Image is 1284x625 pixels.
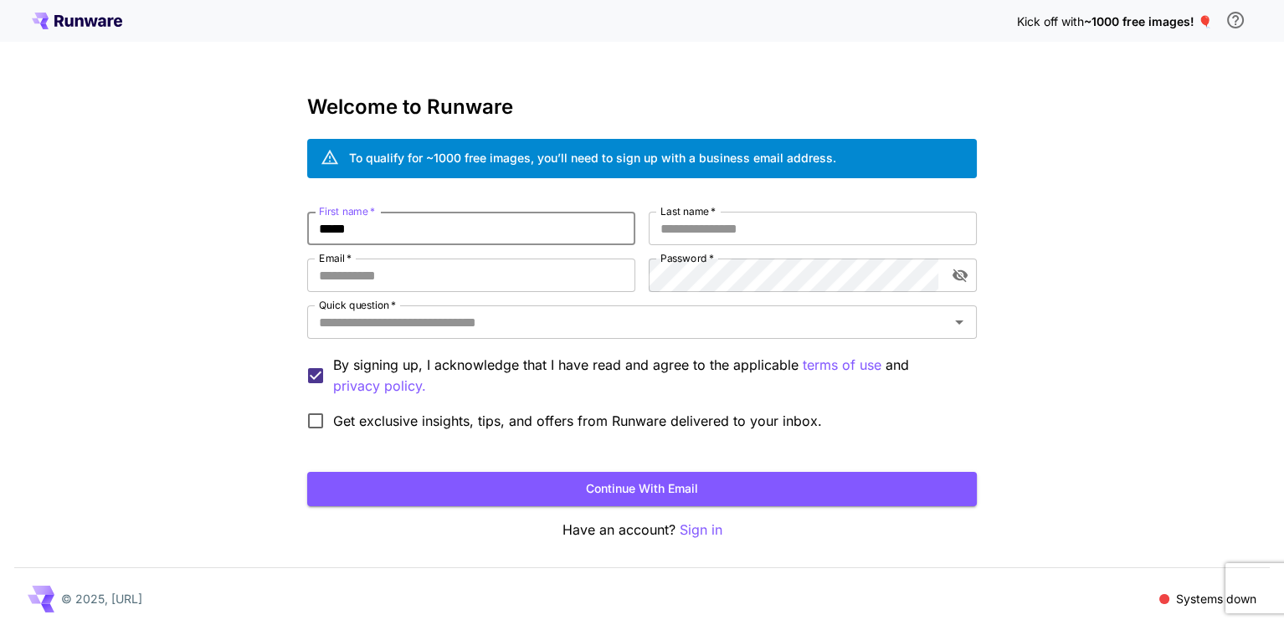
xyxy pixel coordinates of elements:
[307,520,977,540] p: Have an account?
[803,355,881,376] button: By signing up, I acknowledge that I have read and agree to the applicable and privacy policy.
[319,298,396,312] label: Quick question
[948,310,971,334] button: Open
[1219,3,1252,37] button: In order to qualify for free credit, you need to sign up with a business email address and click ...
[1017,14,1084,28] span: Kick off with
[333,376,426,397] p: privacy policy.
[319,251,352,265] label: Email
[349,149,836,166] div: To qualify for ~1000 free images, you’ll need to sign up with a business email address.
[307,95,977,119] h3: Welcome to Runware
[307,472,977,506] button: Continue with email
[319,204,375,218] label: First name
[945,260,975,290] button: toggle password visibility
[680,520,722,540] button: Sign in
[333,376,426,397] button: By signing up, I acknowledge that I have read and agree to the applicable terms of use and
[1084,14,1212,28] span: ~1000 free images! 🎈
[61,590,142,607] p: © 2025, [URL]
[333,411,822,431] span: Get exclusive insights, tips, and offers from Runware delivered to your inbox.
[1176,590,1256,607] p: Systems down
[660,204,716,218] label: Last name
[333,355,963,397] p: By signing up, I acknowledge that I have read and agree to the applicable and
[660,251,714,265] label: Password
[803,355,881,376] p: terms of use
